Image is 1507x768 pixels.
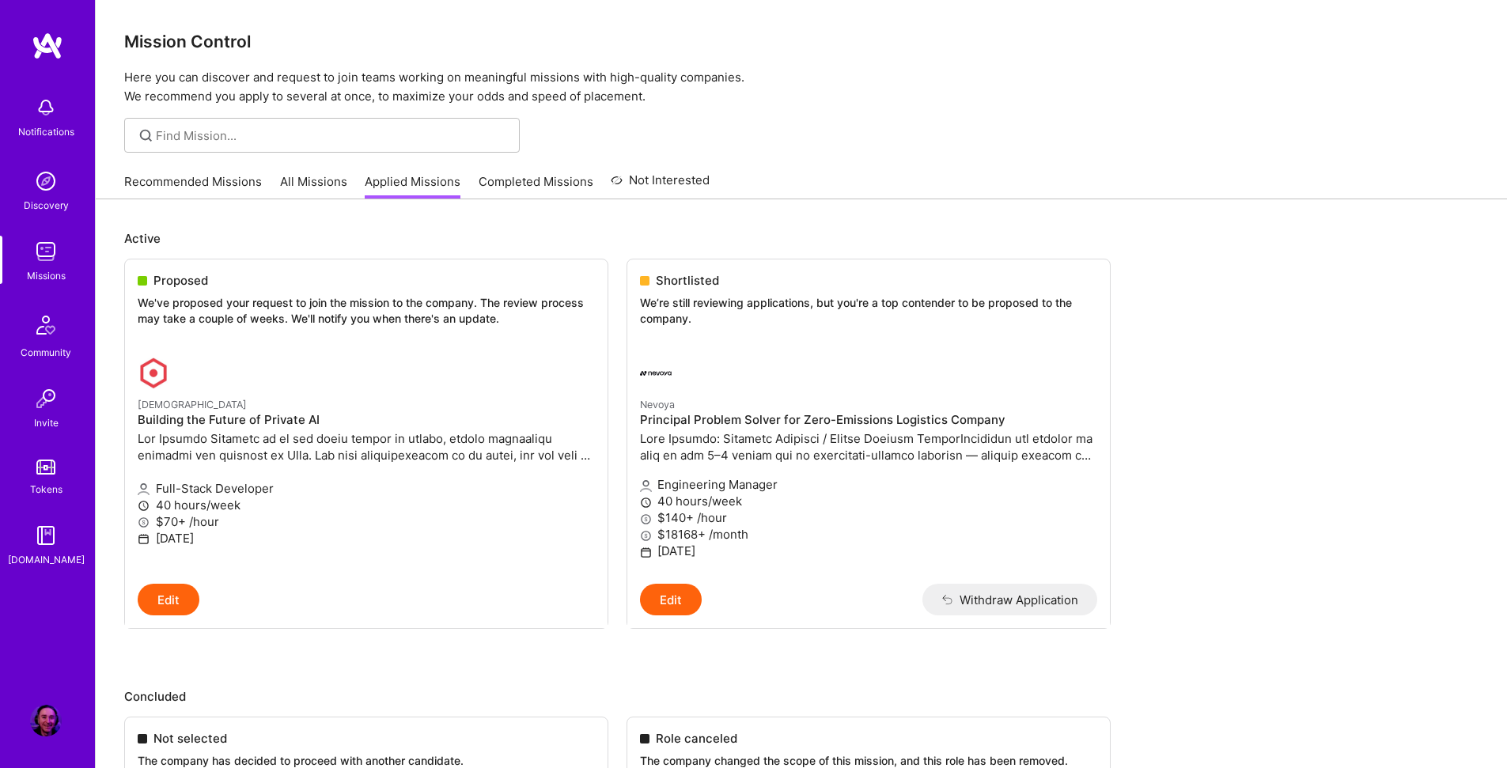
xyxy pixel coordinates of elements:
h3: Mission Control [124,32,1479,51]
input: Find Mission... [156,127,508,144]
img: logo [32,32,63,60]
div: Notifications [18,123,74,140]
small: Nevoya [640,399,675,410]
p: Concluded [124,688,1479,705]
a: Not Interested [611,171,710,199]
i: icon Calendar [138,533,150,545]
a: Nevoya company logoNevoyaPrincipal Problem Solver for Zero-Emissions Logistics CompanyLore Ipsumd... [627,345,1110,584]
span: Proposed [153,272,208,289]
p: [DATE] [138,530,595,547]
p: Lor Ipsumdo Sitametc ad el sed doeiu tempor in utlabo, etdolo magnaaliqu enimadmi ven quisnost ex... [138,430,595,463]
i: icon MoneyGray [640,530,652,542]
a: All Missions [280,173,347,199]
img: Invite [30,383,62,414]
p: [DATE] [640,543,1097,559]
p: Here you can discover and request to join teams working on meaningful missions with high-quality ... [124,68,1479,106]
button: Withdraw Application [922,584,1097,615]
i: icon MoneyGray [640,513,652,525]
p: $18168+ /month [640,526,1097,543]
img: User Avatar [30,705,62,736]
h4: Principal Problem Solver for Zero-Emissions Logistics Company [640,413,1097,427]
p: 40 hours/week [640,493,1097,509]
a: User Avatar [26,705,66,736]
p: $140+ /hour [640,509,1097,526]
a: Completed Missions [479,173,593,199]
img: teamwork [30,236,62,267]
div: Community [21,344,71,361]
i: icon Applicant [138,483,150,495]
p: $70+ /hour [138,513,595,530]
p: Full-Stack Developer [138,480,595,497]
div: Tokens [30,481,62,497]
i: icon Clock [640,497,652,509]
i: icon SearchGrey [137,127,155,145]
small: [DEMOGRAPHIC_DATA] [138,399,247,410]
div: Invite [34,414,59,431]
i: icon Applicant [640,480,652,492]
a: Recommended Missions [124,173,262,199]
a: Kynismos company logo[DEMOGRAPHIC_DATA]Building the Future of Private AILor Ipsumdo Sitametc ad e... [125,345,608,584]
img: Community [27,306,65,344]
span: Shortlisted [656,272,719,289]
a: Applied Missions [365,173,460,199]
img: tokens [36,460,55,475]
div: Missions [27,267,66,284]
p: Lore Ipsumdo: Sitametc Adipisci / Elitse Doeiusm TemporIncididun utl etdolor ma aliq en adm 5–4 v... [640,430,1097,463]
i: icon MoneyGray [138,516,150,528]
h4: Building the Future of Private AI [138,413,595,427]
p: 40 hours/week [138,497,595,513]
button: Edit [640,584,702,615]
div: [DOMAIN_NAME] [8,551,85,568]
img: Kynismos company logo [138,358,169,389]
i: icon Clock [138,500,150,512]
img: discovery [30,165,62,197]
p: We’re still reviewing applications, but you're a top contender to be proposed to the company. [640,295,1097,326]
p: Active [124,230,1479,247]
p: We've proposed your request to join the mission to the company. The review process may take a cou... [138,295,595,326]
div: Discovery [24,197,69,214]
p: Engineering Manager [640,476,1097,493]
img: guide book [30,520,62,551]
img: bell [30,92,62,123]
i: icon Calendar [640,547,652,558]
button: Edit [138,584,199,615]
img: Nevoya company logo [640,358,672,389]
